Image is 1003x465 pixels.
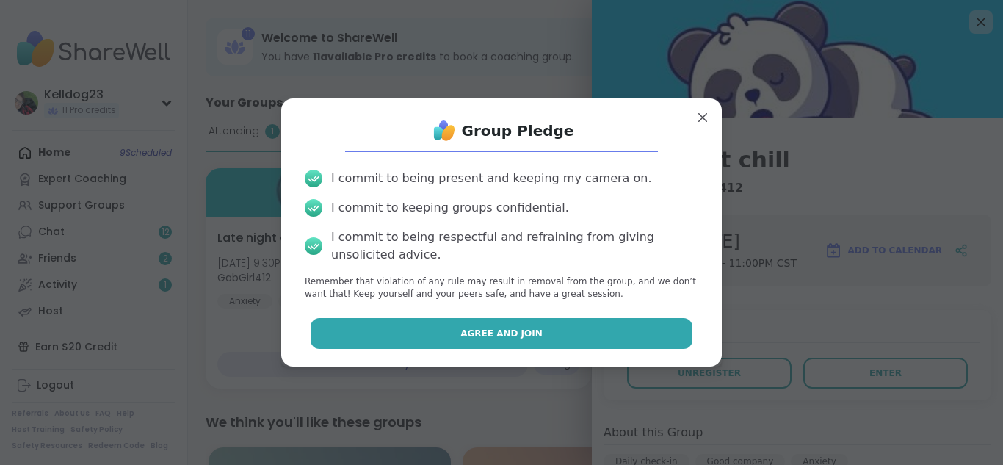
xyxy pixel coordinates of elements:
[331,199,569,217] div: I commit to keeping groups confidential.
[305,275,698,300] p: Remember that violation of any rule may result in removal from the group, and we don’t want that!...
[331,170,651,187] div: I commit to being present and keeping my camera on.
[462,120,574,141] h1: Group Pledge
[460,327,543,340] span: Agree and Join
[331,228,698,264] div: I commit to being respectful and refraining from giving unsolicited advice.
[430,116,459,145] img: ShareWell Logo
[311,318,693,349] button: Agree and Join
